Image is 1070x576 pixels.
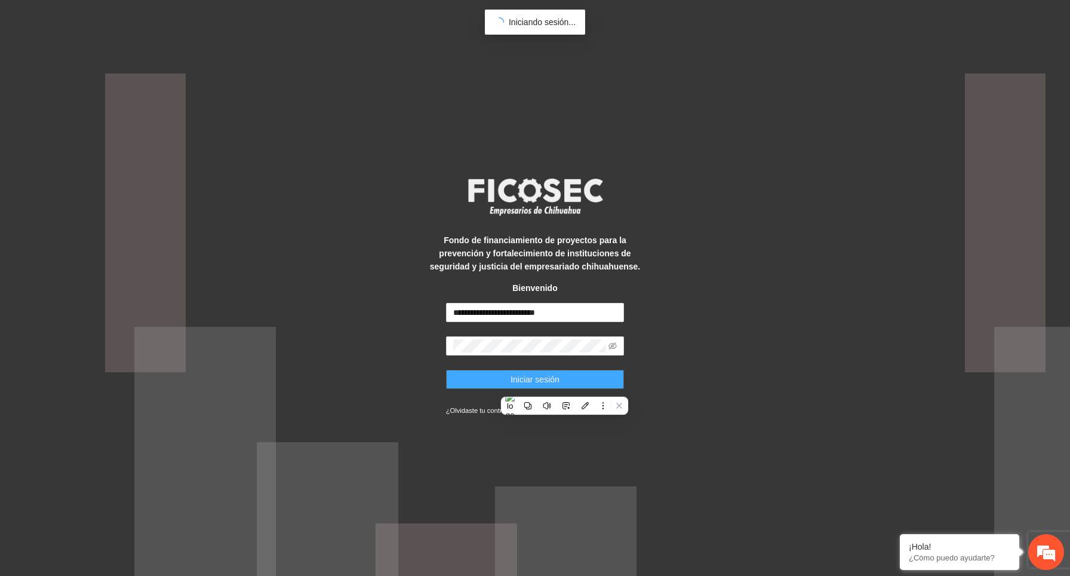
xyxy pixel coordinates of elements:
[909,542,1010,552] div: ¡Hola!
[69,160,165,280] span: Estamos en línea.
[509,17,576,27] span: Iniciando sesión...
[6,326,227,368] textarea: Escriba su mensaje y pulse “Intro”
[493,16,505,28] span: loading
[446,407,553,414] small: ¿Olvidaste tu contraseña?
[430,235,640,271] strong: Fondo de financiamiento de proyectos para la prevención y fortalecimiento de instituciones de seg...
[446,370,625,389] button: Iniciar sesión
[196,6,225,35] div: Minimizar ventana de chat en vivo
[460,174,610,219] img: logo
[512,283,557,293] strong: Bienvenido
[511,373,559,386] span: Iniciar sesión
[909,553,1010,562] p: ¿Cómo puedo ayudarte?
[62,61,201,76] div: Chatee con nosotros ahora
[608,342,617,350] span: eye-invisible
